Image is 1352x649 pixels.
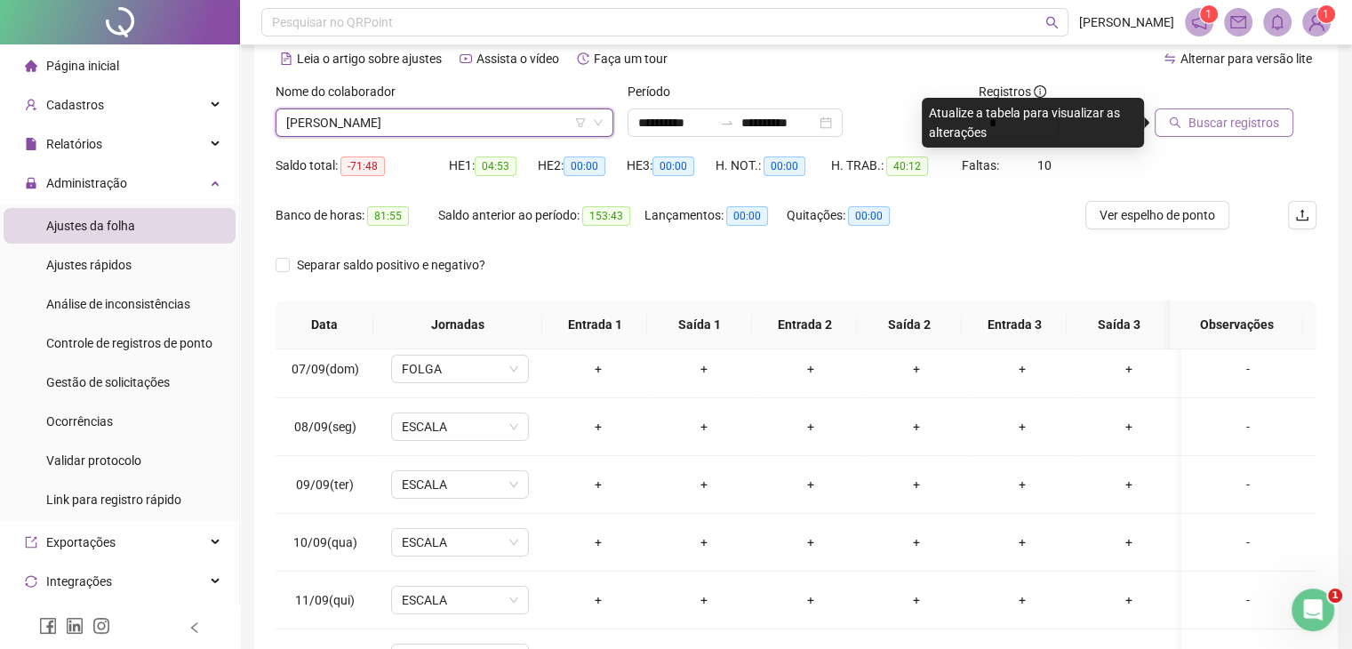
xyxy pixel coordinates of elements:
[652,156,694,176] span: 00:00
[276,205,438,226] div: Banco de horas:
[46,493,181,507] span: Link para registro rápido
[1196,417,1300,437] div: -
[449,156,538,176] div: HE 1:
[1205,8,1212,20] span: 1
[46,535,116,549] span: Exportações
[1188,113,1279,132] span: Buscar registros
[373,300,542,349] th: Jornadas
[772,590,849,610] div: +
[1100,205,1215,225] span: Ver espelho de ponto
[1180,52,1312,66] span: Alternar para versão lite
[1037,158,1052,172] span: 10
[1034,85,1046,98] span: info-circle
[367,206,409,226] span: 81:55
[1328,589,1342,603] span: 1
[290,255,492,275] span: Separar saldo positivo e negativo?
[46,414,113,429] span: Ocorrências
[1184,315,1289,334] span: Observações
[46,574,112,589] span: Integrações
[593,117,604,128] span: down
[772,359,849,379] div: +
[46,219,135,233] span: Ajustes da folha
[46,59,119,73] span: Página inicial
[92,617,110,635] span: instagram
[752,300,857,349] th: Entrada 2
[772,417,849,437] div: +
[46,336,212,350] span: Controle de registros de ponto
[559,590,636,610] div: +
[886,156,928,176] span: 40:12
[402,413,518,440] span: ESCALA
[1317,5,1335,23] sup: Atualize o seu contato no menu Meus Dados
[292,362,359,376] span: 07/09(dom)
[1085,201,1229,229] button: Ver espelho de ponto
[666,417,743,437] div: +
[1090,590,1167,610] div: +
[564,156,605,176] span: 00:00
[340,156,385,176] span: -71:48
[831,156,961,176] div: H. TRAB.:
[296,477,354,492] span: 09/09(ter)
[984,533,1061,552] div: +
[1196,359,1300,379] div: -
[294,420,356,434] span: 08/09(seg)
[46,258,132,272] span: Ajustes rápidos
[666,533,743,552] div: +
[295,593,355,607] span: 11/09(qui)
[582,206,630,226] span: 153:43
[627,156,716,176] div: HE 3:
[772,475,849,494] div: +
[25,138,37,150] span: file
[402,471,518,498] span: ESCALA
[46,375,170,389] span: Gestão de solicitações
[559,417,636,437] div: +
[1090,475,1167,494] div: +
[1292,589,1334,631] iframe: Intercom live chat
[922,98,1144,148] div: Atualize a tabela para visualizar as alterações
[984,590,1061,610] div: +
[857,300,962,349] th: Saída 2
[1230,14,1246,30] span: mail
[402,587,518,613] span: ESCALA
[1200,5,1218,23] sup: 1
[1196,475,1300,494] div: -
[1090,359,1167,379] div: +
[25,60,37,72] span: home
[542,300,647,349] th: Entrada 1
[764,156,805,176] span: 00:00
[559,475,636,494] div: +
[787,205,916,226] div: Quitações:
[877,590,955,610] div: +
[962,158,1002,172] span: Faltas:
[594,52,668,66] span: Faça um tour
[1164,52,1176,65] span: swap
[25,177,37,189] span: lock
[1045,16,1059,29] span: search
[559,359,636,379] div: +
[984,475,1061,494] div: +
[647,300,752,349] th: Saída 1
[720,116,734,130] span: swap-right
[575,117,586,128] span: filter
[39,617,57,635] span: facebook
[476,52,559,66] span: Assista o vídeo
[46,137,102,151] span: Relatórios
[848,206,890,226] span: 00:00
[25,536,37,549] span: export
[877,533,955,552] div: +
[1170,300,1303,349] th: Observações
[1196,590,1300,610] div: -
[720,116,734,130] span: to
[644,205,787,226] div: Lançamentos:
[772,533,849,552] div: +
[559,533,636,552] div: +
[877,417,955,437] div: +
[1079,12,1174,32] span: [PERSON_NAME]
[577,52,589,65] span: history
[25,99,37,111] span: user-add
[402,529,518,556] span: ESCALA
[1295,208,1309,222] span: upload
[276,300,373,349] th: Data
[1067,300,1172,349] th: Saída 3
[1191,14,1207,30] span: notification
